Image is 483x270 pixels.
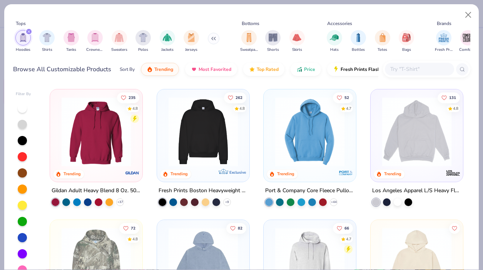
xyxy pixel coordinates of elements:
[399,30,414,53] button: filter button
[378,33,387,42] img: Totes Image
[19,33,27,42] img: Hoodies Image
[115,33,124,42] img: Sweaters Image
[265,30,281,53] button: filter button
[242,20,259,27] div: Bottoms
[131,226,135,230] span: 72
[267,47,279,53] span: Shorts
[435,30,453,53] button: filter button
[438,32,450,44] img: Fresh Prints Image
[15,30,31,53] button: filter button
[64,30,79,53] div: filter for Tanks
[135,30,151,53] div: filter for Polos
[346,236,351,242] div: 4.7
[226,223,246,233] button: Like
[58,97,135,166] img: 01756b78-01f6-4cc6-8d8a-3c30c1a0c8ac
[119,223,139,233] button: Like
[269,33,277,42] img: Shorts Image
[238,226,242,230] span: 82
[165,97,242,166] img: 91acfc32-fd48-4d6b-bdad-a4c1a30ac3fc
[327,20,352,27] div: Accessories
[240,30,258,53] button: filter button
[351,30,366,53] button: filter button
[437,20,451,27] div: Brands
[435,30,453,53] div: filter for Fresh Prints
[16,91,31,97] div: Filter By
[375,30,390,53] button: filter button
[459,30,477,53] button: filter button
[138,47,148,53] span: Polos
[341,66,380,72] span: Fresh Prints Flash
[265,186,354,195] div: Port & Company Core Fleece Pullover Hooded Sweatshirt
[378,97,455,166] img: 6531d6c5-84f2-4e2d-81e4-76e2114e47c4
[160,30,175,53] button: filter button
[187,33,196,42] img: Jerseys Image
[327,63,416,76] button: Fresh Prints Flash
[239,106,245,111] div: 4.8
[271,97,348,166] img: 1593a31c-dba5-4ff5-97bf-ef7c6ca295f9
[289,30,305,53] div: filter for Skirts
[129,96,135,99] span: 235
[327,30,342,53] div: filter for Hats
[445,165,460,180] img: Los Angeles Apparel logo
[139,33,148,42] img: Polos Image
[15,30,31,53] div: filter for Hoodies
[117,200,123,204] span: + 37
[449,96,456,99] span: 131
[292,47,302,53] span: Skirts
[16,47,30,53] span: Hoodies
[331,200,337,204] span: + 44
[132,106,138,111] div: 4.8
[459,30,477,53] div: filter for Comfort Colors
[453,106,458,111] div: 4.8
[265,30,281,53] div: filter for Shorts
[117,92,139,103] button: Like
[199,66,231,72] span: Most Favorited
[459,47,477,53] span: Comfort Colors
[327,30,342,53] button: filter button
[42,47,52,53] span: Shirts
[159,186,248,195] div: Fresh Prints Boston Heavyweight Hoodie
[86,47,104,53] span: Crewnecks
[346,106,351,111] div: 4.7
[333,66,339,72] img: flash.gif
[16,20,26,27] div: Tops
[291,63,321,76] button: Price
[289,30,305,53] button: filter button
[354,33,363,42] img: Bottles Image
[351,30,366,53] div: filter for Bottles
[111,30,127,53] div: filter for Sweaters
[91,33,99,42] img: Crewnecks Image
[243,63,284,76] button: Top Rated
[163,33,172,42] img: Jackets Image
[147,66,153,72] img: trending.gif
[64,30,79,53] button: filter button
[352,47,365,53] span: Bottles
[449,223,460,233] button: Like
[372,186,461,195] div: Los Angeles Apparel L/S Heavy Fleece Hoodie Po 14 Oz
[224,92,246,103] button: Like
[191,66,197,72] img: most_fav.gif
[257,66,279,72] span: Top Rated
[184,30,199,53] div: filter for Jerseys
[402,47,411,53] span: Bags
[330,33,339,42] img: Hats Image
[245,33,253,42] img: Sweatpants Image
[111,30,127,53] button: filter button
[378,47,387,53] span: Totes
[236,96,242,99] span: 262
[39,30,55,53] button: filter button
[154,66,173,72] span: Trending
[111,47,127,53] span: Sweaters
[399,30,414,53] div: filter for Bags
[135,30,151,53] button: filter button
[240,47,258,53] span: Sweatpants
[160,30,175,53] div: filter for Jackets
[435,47,453,53] span: Fresh Prints
[389,65,449,74] input: Try "T-Shirt"
[333,92,353,103] button: Like
[86,30,104,53] button: filter button
[185,47,197,53] span: Jerseys
[141,63,179,76] button: Trending
[161,47,174,53] span: Jackets
[66,47,76,53] span: Tanks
